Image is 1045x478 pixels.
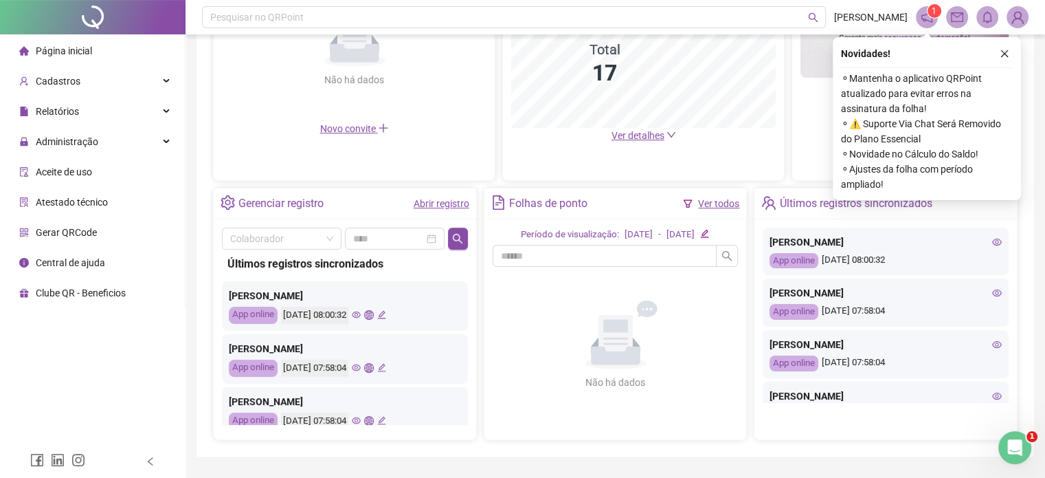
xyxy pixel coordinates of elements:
[352,363,361,372] span: eye
[229,360,278,377] div: App online
[769,253,1002,269] div: [DATE] 08:00:32
[769,304,818,320] div: App online
[36,197,108,208] span: Atestado técnico
[36,227,97,238] span: Gerar QRCode
[36,136,98,147] span: Administração
[981,11,993,23] span: bell
[238,192,324,215] div: Gerenciar registro
[36,166,92,177] span: Aceite de uso
[552,375,679,390] div: Não há dados
[932,6,936,16] span: 1
[658,228,661,242] div: -
[229,288,461,303] div: [PERSON_NAME]
[36,106,79,117] span: Relatórios
[992,288,1002,298] span: eye
[521,228,619,242] div: Período de visualização:
[769,389,1002,404] div: [PERSON_NAME]
[700,229,709,238] span: edit
[19,288,29,298] span: gift
[1000,49,1009,58] span: close
[352,310,361,319] span: eye
[666,130,676,140] span: down
[769,337,1002,352] div: [PERSON_NAME]
[364,416,373,425] span: global
[19,228,29,237] span: qrcode
[229,394,461,409] div: [PERSON_NAME]
[769,235,1002,250] div: [PERSON_NAME]
[229,413,278,430] div: App online
[281,413,348,430] div: [DATE] 07:58:04
[769,356,818,371] div: App online
[721,250,732,261] span: search
[769,304,1002,320] div: [DATE] 07:58:04
[841,146,1013,162] span: ⚬ Novidade no Cálculo do Saldo!
[36,76,80,87] span: Cadastros
[19,258,29,268] span: info-circle
[229,307,278,324] div: App online
[992,237,1002,247] span: eye
[19,46,29,56] span: home
[928,4,941,18] sup: 1
[992,391,1002,401] span: eye
[320,123,389,134] span: Novo convite
[683,199,693,208] span: filter
[625,228,653,242] div: [DATE]
[769,285,1002,301] div: [PERSON_NAME]
[19,107,29,116] span: file
[378,122,389,133] span: plus
[281,307,348,324] div: [DATE] 08:00:32
[352,416,361,425] span: eye
[364,310,373,319] span: global
[491,195,506,210] span: file-text
[611,130,664,141] span: Ver detalhes
[19,197,29,207] span: solution
[998,431,1031,464] iframe: Intercom live chat
[951,11,963,23] span: mail
[992,340,1002,349] span: eye
[364,363,373,372] span: global
[452,233,463,244] span: search
[841,71,1013,116] span: ⚬ Mantenha o aplicativo QRPoint atualizado para evitar erros na assinatura da folha!
[227,255,462,272] div: Últimos registros sincronizados
[841,46,890,61] span: Novidades !
[36,257,105,268] span: Central de ajuda
[377,310,386,319] span: edit
[36,287,126,298] span: Clube QR - Beneficios
[377,416,386,425] span: edit
[1007,7,1028,28] img: 90549
[761,195,776,210] span: team
[841,162,1013,192] span: ⚬ Ajustes da folha com período ampliado!
[414,198,469,209] a: Abrir registro
[1026,431,1037,442] span: 1
[51,453,65,467] span: linkedin
[19,76,29,86] span: user-add
[30,453,44,467] span: facebook
[808,12,818,23] span: search
[769,356,1002,371] div: [DATE] 07:58:04
[229,341,461,356] div: [PERSON_NAME]
[19,167,29,177] span: audit
[71,453,85,467] span: instagram
[611,130,676,141] a: Ver detalhes down
[146,457,155,466] span: left
[698,198,739,209] a: Ver todos
[281,360,348,377] div: [DATE] 07:58:04
[769,253,818,269] div: App online
[841,116,1013,146] span: ⚬ ⚠️ Suporte Via Chat Será Removido do Plano Essencial
[800,8,1009,78] img: banner%2F02c71560-61a6-44d4-94b9-c8ab97240462.png
[921,11,933,23] span: notification
[834,10,908,25] span: [PERSON_NAME]
[509,192,587,215] div: Folhas de ponto
[221,195,235,210] span: setting
[36,45,92,56] span: Página inicial
[780,192,932,215] div: Últimos registros sincronizados
[291,72,418,87] div: Não há dados
[377,363,386,372] span: edit
[666,228,695,242] div: [DATE]
[19,137,29,146] span: lock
